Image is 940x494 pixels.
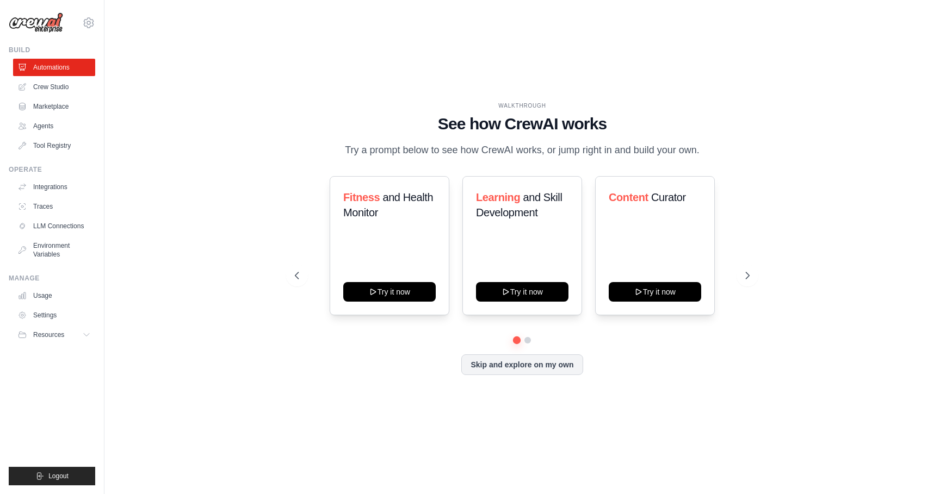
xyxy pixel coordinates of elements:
span: Resources [33,330,64,339]
a: Traces [13,198,95,215]
a: Tool Registry [13,137,95,154]
span: Fitness [343,191,380,203]
a: Crew Studio [13,78,95,96]
button: Try it now [343,282,436,302]
a: LLM Connections [13,217,95,235]
span: Content [609,191,648,203]
span: Logout [48,472,69,480]
div: WALKTHROUGH [295,102,749,110]
a: Automations [13,59,95,76]
span: Curator [651,191,686,203]
span: Learning [476,191,520,203]
button: Try it now [476,282,568,302]
a: Environment Variables [13,237,95,263]
div: Operate [9,165,95,174]
button: Skip and explore on my own [461,354,583,375]
div: Build [9,46,95,54]
button: Try it now [609,282,701,302]
button: Logout [9,467,95,485]
a: Agents [13,117,95,135]
div: Manage [9,274,95,283]
img: Logo [9,12,63,33]
h1: See how CrewAI works [295,114,749,134]
span: and Skill Development [476,191,562,218]
a: Settings [13,307,95,324]
a: Integrations [13,178,95,196]
a: Marketplace [13,98,95,115]
p: Try a prompt below to see how CrewAI works, or jump right in and build your own. [339,142,705,158]
a: Usage [13,287,95,304]
button: Resources [13,326,95,343]
span: and Health Monitor [343,191,433,218]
